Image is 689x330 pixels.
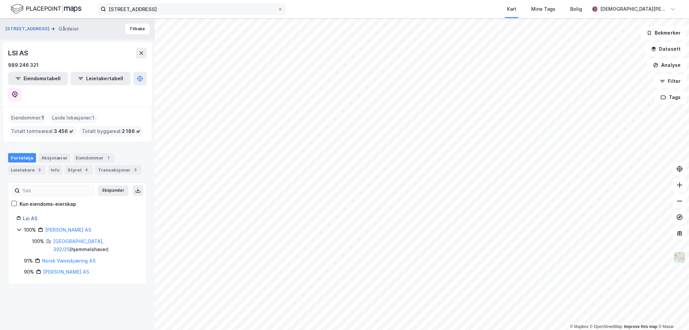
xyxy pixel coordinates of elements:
[83,167,90,173] div: 4
[531,5,555,13] div: Mine Tags
[24,268,34,276] div: 90%
[132,167,139,173] div: 3
[49,112,97,123] div: Leide lokasjoner :
[641,26,686,40] button: Bokmerker
[507,5,516,13] div: Kart
[647,58,686,72] button: Analyse
[600,5,667,13] div: [DEMOGRAPHIC_DATA][PERSON_NAME]
[673,251,686,264] img: Z
[11,3,81,15] img: logo.f888ab2527a4732fd821a326f86c7f29.svg
[45,227,91,233] a: [PERSON_NAME] AS
[8,72,68,85] button: Eiendomstabell
[95,165,141,175] div: Transaksjoner
[8,153,36,162] div: Portefølje
[8,126,76,137] div: Totalt tomteareal :
[98,185,129,196] button: Ekspander
[23,216,37,221] a: Lsi AS
[8,48,30,58] div: LSI AS
[54,127,74,135] span: 3 456 ㎡
[590,324,622,329] a: OpenStreetMap
[105,154,112,161] div: 1
[125,23,149,34] button: Tilbake
[5,26,51,32] button: [STREET_ADDRESS]
[122,127,141,135] span: 2 186 ㎡
[570,5,582,13] div: Bolig
[92,114,95,122] span: 1
[8,61,39,69] div: 989 246 321
[39,153,70,162] div: Aksjonærer
[24,257,33,265] div: 91%
[43,269,89,275] a: [PERSON_NAME] AS
[65,165,93,175] div: Styret
[20,186,94,196] input: Søk
[655,91,686,104] button: Tags
[106,4,278,14] input: Søk på adresse, matrikkel, gårdeiere, leietakere eller personer
[24,226,36,234] div: 100%
[79,126,143,137] div: Totalt byggareal :
[42,258,96,264] a: Norsk Vannskjæring AS
[20,200,76,208] div: Kun eiendoms-eierskap
[645,42,686,56] button: Datasett
[8,165,45,175] div: Leietakere
[655,298,689,330] iframe: Chat Widget
[71,72,131,85] button: Leietakertabell
[32,237,44,245] div: 100%
[48,165,62,175] div: Info
[53,237,138,253] div: ( hjemmelshaver )
[73,153,114,162] div: Eiendommer
[42,114,44,122] span: 1
[654,75,686,88] button: Filter
[8,112,47,123] div: Eiendommer :
[570,324,588,329] a: Mapbox
[59,25,79,33] div: Gårdeier
[655,298,689,330] div: Kontrollprogram for chat
[53,238,104,252] a: [GEOGRAPHIC_DATA], 392/25
[36,167,43,173] div: 3
[624,324,657,329] a: Improve this map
